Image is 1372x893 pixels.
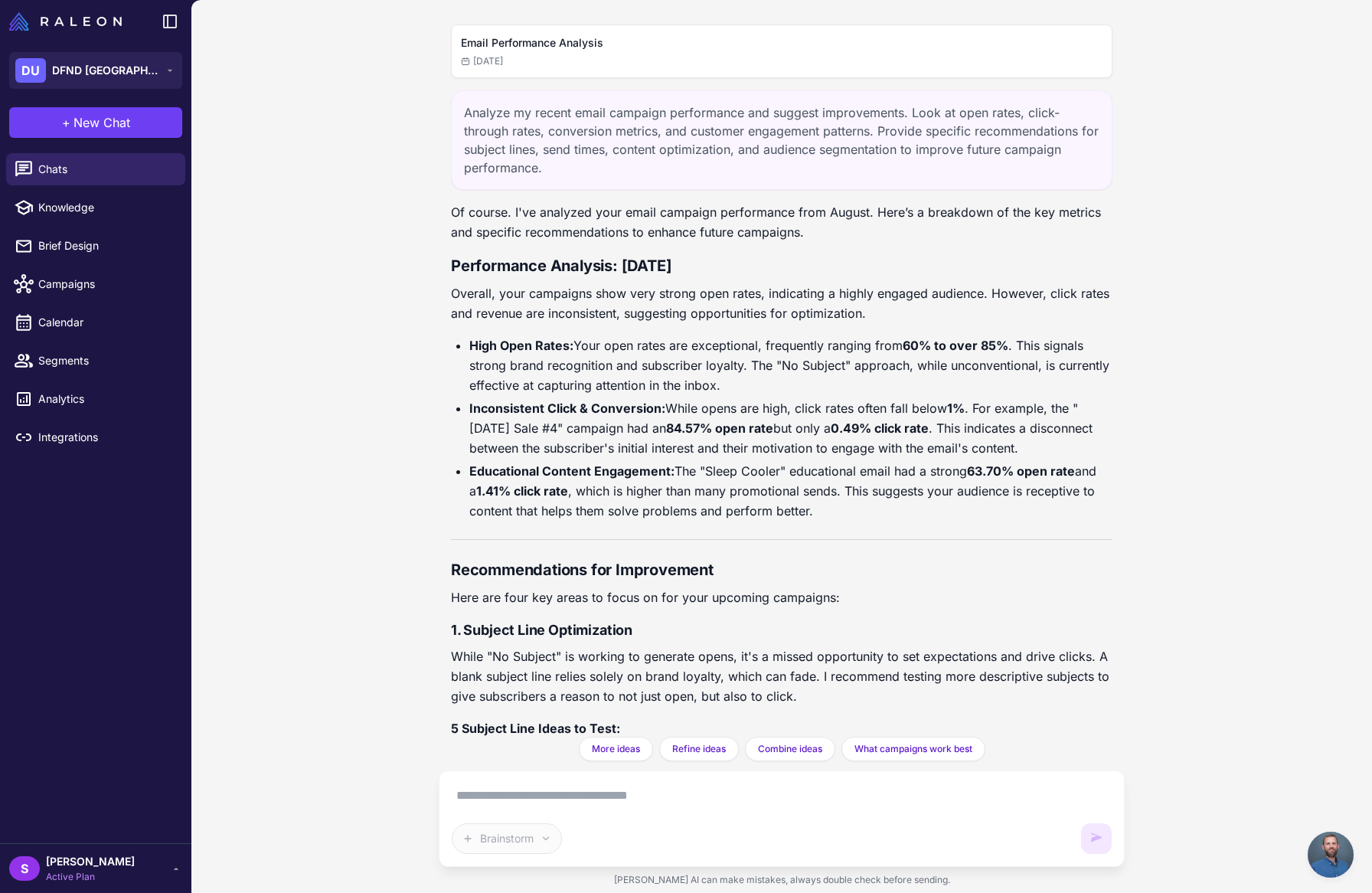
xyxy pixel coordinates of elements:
[38,199,173,216] span: Knowledge
[38,314,173,331] span: Calendar
[476,483,568,499] strong: 1.41% click rate
[6,383,185,415] a: Analytics
[9,856,40,881] div: S
[469,401,665,416] strong: Inconsistent Click & Conversion:
[461,34,1102,51] h2: Email Performance Analysis
[452,823,562,854] button: Brainstorm
[461,54,503,68] span: [DATE]
[38,276,173,293] span: Campaigns
[6,306,185,339] a: Calendar
[451,90,1112,190] div: Analyze my recent email campaign performance and suggest improvements. Look at open rates, click-...
[469,335,1112,395] li: Your open rates are exceptional, frequently ranging from . This signals strong brand recognition ...
[745,737,835,761] button: Combine ideas
[9,52,182,89] button: DUDFND [GEOGRAPHIC_DATA]
[659,737,739,761] button: Refine ideas
[672,742,726,756] span: Refine ideas
[1308,832,1354,878] a: Open chat
[451,587,1112,607] p: Here are four key areas to focus on for your upcoming campaigns:
[9,107,182,138] button: +New Chat
[9,12,122,31] img: Raleon Logo
[62,113,70,132] span: +
[903,338,1008,353] strong: 60% to over 85%
[841,737,985,761] button: What campaigns work best
[854,742,972,756] span: What campaigns work best
[6,230,185,262] a: Brief Design
[967,463,1075,479] strong: 63.70% open rate
[52,62,159,79] span: DFND [GEOGRAPHIC_DATA]
[46,870,135,884] span: Active Plan
[15,58,46,83] div: DU
[6,153,185,185] a: Chats
[469,463,675,479] strong: Educational Content Engagement:
[758,742,822,756] span: Combine ideas
[38,429,173,446] span: Integrations
[451,646,1112,706] p: While "No Subject" is working to generate opens, it's a missed opportunity to set expectations an...
[38,352,173,369] span: Segments
[6,345,185,377] a: Segments
[451,622,632,638] strong: 1. Subject Line Optimization
[579,737,653,761] button: More ideas
[451,257,671,275] strong: Performance Analysis: [DATE]
[666,420,773,436] strong: 84.57% open rate
[38,391,173,407] span: Analytics
[947,401,965,416] strong: 1%
[469,338,573,353] strong: High Open Rates:
[6,421,185,453] a: Integrations
[6,191,185,224] a: Knowledge
[469,398,1112,458] li: While opens are high, click rates often fall below . For example, the "[DATE] Sale #4" campaign h...
[451,561,714,579] strong: Recommendations for Improvement
[469,461,1112,521] li: The "Sleep Cooler" educational email had a strong and a , which is higher than many promotional s...
[38,161,173,178] span: Chats
[6,268,185,300] a: Campaigns
[831,420,929,436] strong: 0.49% click rate
[451,283,1112,323] p: Overall, your campaigns show very strong open rates, indicating a highly engaged audience. Howeve...
[439,867,1125,893] div: [PERSON_NAME] AI can make mistakes, always double check before sending.
[592,742,640,756] span: More ideas
[46,853,135,870] span: [PERSON_NAME]
[38,237,173,254] span: Brief Design
[451,721,620,736] strong: 5 Subject Line Ideas to Test:
[451,202,1112,242] p: Of course. I've analyzed your email campaign performance from August. Here’s a breakdown of the k...
[9,12,128,31] a: Raleon Logo
[73,113,130,132] span: New Chat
